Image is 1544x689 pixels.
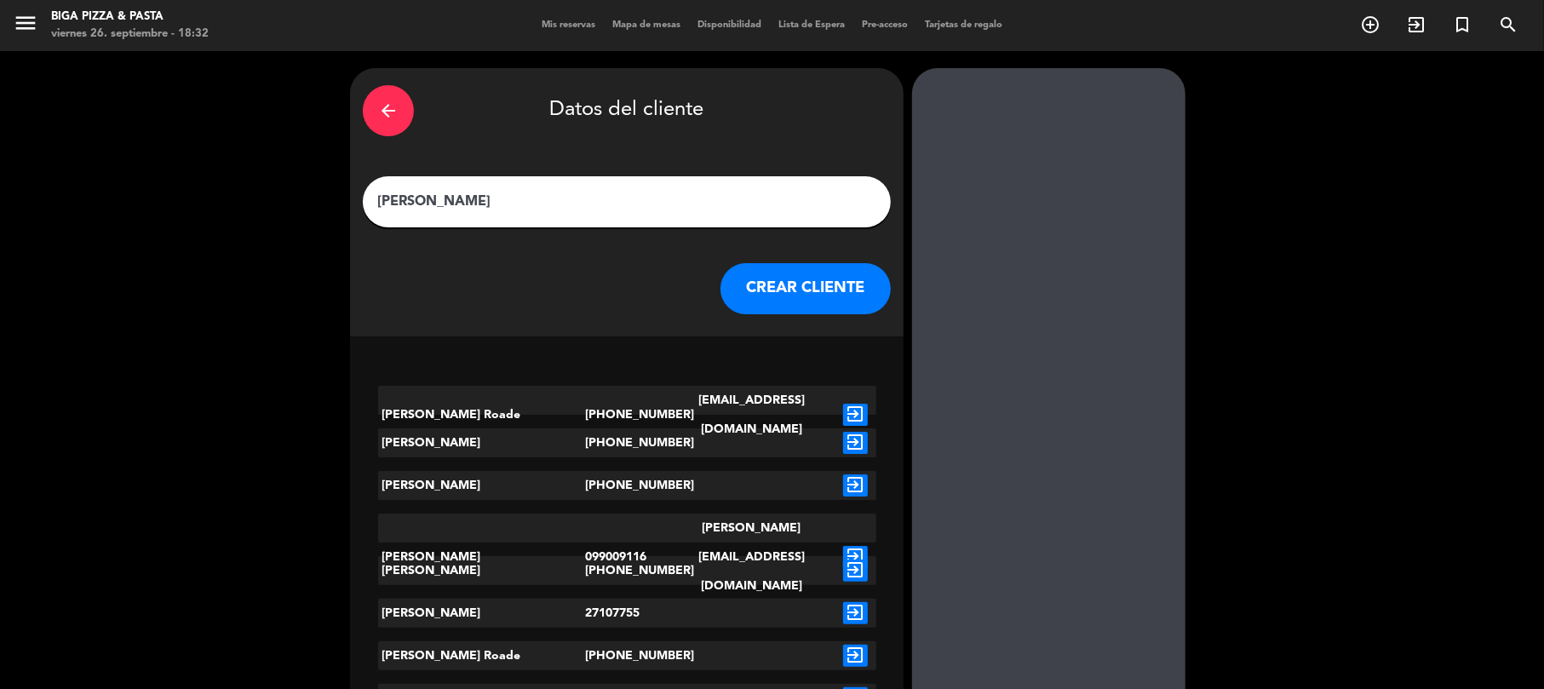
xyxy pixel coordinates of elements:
[378,556,586,585] div: [PERSON_NAME]
[1360,14,1380,35] i: add_circle_outline
[720,263,891,314] button: CREAR CLIENTE
[843,404,868,426] i: exit_to_app
[585,386,669,444] div: [PHONE_NUMBER]
[770,20,853,30] span: Lista de Espera
[378,386,586,444] div: [PERSON_NAME] Roade
[1498,14,1518,35] i: search
[585,556,669,585] div: [PHONE_NUMBER]
[689,20,770,30] span: Disponibilidad
[378,100,399,121] i: arrow_back
[604,20,689,30] span: Mapa de mesas
[669,386,835,444] div: [EMAIL_ADDRESS][DOMAIN_NAME]
[13,10,38,42] button: menu
[843,432,868,454] i: exit_to_app
[1452,14,1472,35] i: turned_in_not
[585,641,669,670] div: [PHONE_NUMBER]
[533,20,604,30] span: Mis reservas
[843,602,868,624] i: exit_to_app
[843,474,868,497] i: exit_to_app
[51,9,209,26] div: Biga Pizza & Pasta
[378,514,586,600] div: [PERSON_NAME]
[669,514,835,600] div: [PERSON_NAME][EMAIL_ADDRESS][DOMAIN_NAME]
[13,10,38,36] i: menu
[1406,14,1426,35] i: exit_to_app
[916,20,1011,30] span: Tarjetas de regalo
[843,546,868,568] i: exit_to_app
[853,20,916,30] span: Pre-acceso
[376,190,878,214] input: Escriba nombre, correo electrónico o número de teléfono...
[585,599,669,628] div: 27107755
[363,81,891,141] div: Datos del cliente
[585,471,669,500] div: [PHONE_NUMBER]
[585,428,669,457] div: [PHONE_NUMBER]
[843,560,868,582] i: exit_to_app
[378,641,586,670] div: [PERSON_NAME] Roade
[378,599,586,628] div: [PERSON_NAME]
[378,471,586,500] div: [PERSON_NAME]
[378,428,586,457] div: [PERSON_NAME]
[51,26,209,43] div: viernes 26. septiembre - 18:32
[585,514,669,600] div: 099009116
[843,645,868,667] i: exit_to_app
